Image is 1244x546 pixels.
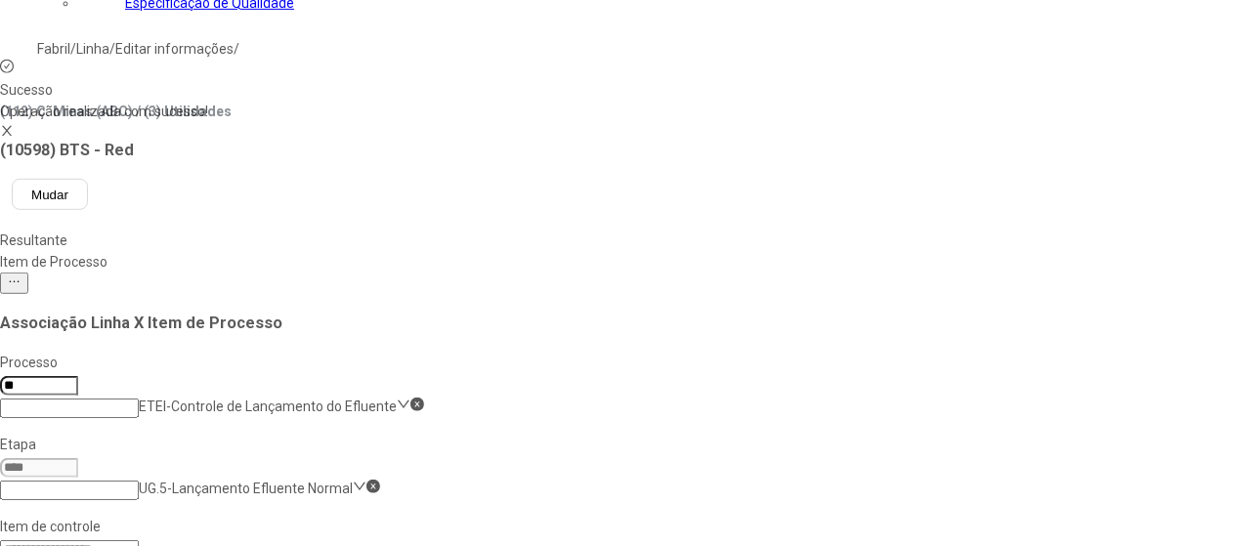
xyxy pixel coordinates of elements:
span: Mudar [31,188,68,202]
nz-breadcrumb-separator: / [70,41,76,57]
nz-breadcrumb-separator: / [109,41,115,57]
a: Linha [76,41,109,57]
a: Fabril [37,41,70,57]
nz-select-item: UG.5-Lançamento Efluente Normal [139,481,353,496]
button: Mudar [12,179,88,210]
a: Editar informações [115,41,234,57]
nz-breadcrumb-separator: / [234,41,239,57]
nz-select-item: ETEI-Controle de Lançamento do Efluente [139,399,397,414]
